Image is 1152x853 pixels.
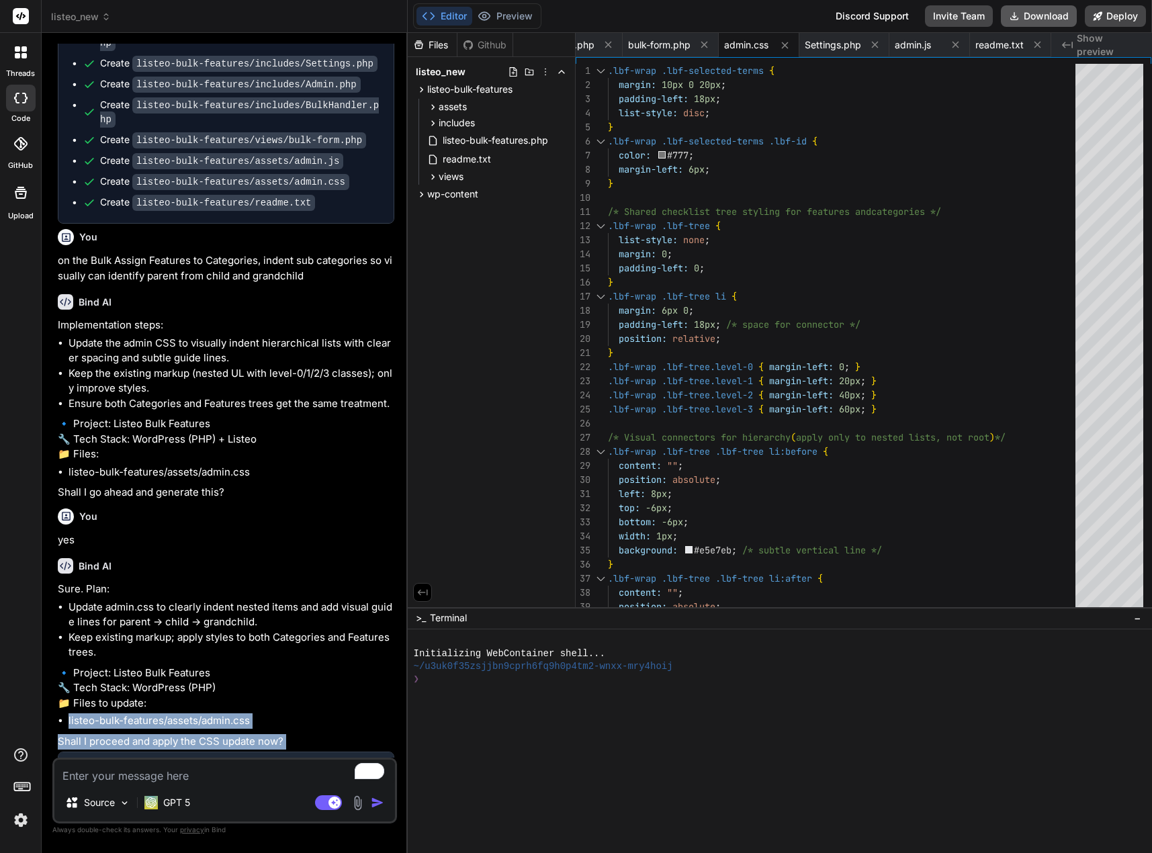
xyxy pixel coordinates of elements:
[769,375,834,387] span: margin-left:
[662,135,764,147] span: .lbf-selected-terms
[9,809,32,832] img: settings
[662,572,710,584] span: .lbf-tree
[576,289,590,304] div: 17
[576,92,590,106] div: 3
[51,10,111,24] span: listeo_new
[715,318,721,330] span: ;
[608,290,656,302] span: .lbf-wrap
[608,403,656,415] span: .lbf-wrap
[662,516,683,528] span: -6px
[576,515,590,529] div: 33
[855,361,860,373] span: }
[678,586,683,598] span: ;
[715,332,721,345] span: ;
[79,296,112,309] h6: Bind AI
[576,360,590,374] div: 22
[576,78,590,92] div: 2
[694,318,715,330] span: 18px
[769,403,834,415] span: margin-left:
[715,600,721,613] span: ;
[608,347,613,359] span: }
[667,488,672,500] span: ;
[860,403,866,415] span: ;
[132,195,315,211] code: listeo-bulk-features/readme.txt
[100,77,361,91] div: Create
[439,170,463,183] span: views
[619,234,678,246] span: list-style:
[6,68,35,79] label: threads
[427,187,478,201] span: wp-content
[119,797,130,809] img: Pick Models
[576,346,590,360] div: 21
[823,445,828,457] span: {
[576,205,590,219] div: 11
[989,431,995,443] span: )
[576,557,590,572] div: 36
[628,38,691,52] span: bulk-form.php
[592,64,609,78] div: Click to collapse the range.
[592,219,609,233] div: Click to collapse the range.
[576,388,590,402] div: 24
[100,133,366,147] div: Create
[662,375,753,387] span: .lbf-tree.level-1
[1077,32,1141,58] span: Show preview
[608,206,871,218] span: /* Shared checklist tree styling for features and
[608,389,656,401] span: .lbf-wrap
[758,389,764,401] span: {
[576,586,590,600] div: 38
[592,134,609,148] div: Click to collapse the range.
[100,98,380,126] div: Create
[576,120,590,134] div: 5
[413,673,420,686] span: ❯
[576,487,590,501] div: 31
[84,796,115,809] p: Source
[683,107,705,119] span: disc
[608,135,656,147] span: .lbf-wrap
[667,459,678,472] span: ""
[619,318,689,330] span: padding-left:
[576,304,590,318] div: 18
[69,396,394,412] li: Ensure both Categories and Features trees get the same treatment.
[576,247,590,261] div: 14
[694,93,715,105] span: 18px
[439,116,475,130] span: includes
[608,220,656,232] span: .lbf-wrap
[672,332,715,345] span: relative
[69,630,394,660] li: Keep existing markup; apply styles to both Categories and Features trees.
[416,65,466,79] span: listeo_new
[769,445,817,457] span: li:before
[11,113,30,124] label: code
[689,79,694,91] span: 0
[1134,611,1141,625] span: −
[828,5,917,27] div: Discord Support
[662,248,667,260] span: 0
[758,403,764,415] span: {
[608,121,613,133] span: }
[769,572,812,584] span: li:after
[975,38,1024,52] span: readme.txt
[441,151,492,167] span: readme.txt
[132,153,343,169] code: listeo-bulk-features/assets/admin.js
[58,253,394,283] p: on the Bulk Assign Features to Categories, indent sub categories so visually can identify parent ...
[427,83,513,96] span: listeo-bulk-features
[667,586,678,598] span: ""
[576,431,590,445] div: 27
[619,516,656,528] span: bottom:
[472,7,538,26] button: Preview
[805,38,861,52] span: Settings.php
[576,106,590,120] div: 4
[619,262,689,274] span: padding-left:
[619,332,667,345] span: position:
[715,572,764,584] span: .lbf-tree
[619,459,662,472] span: content:
[608,445,656,457] span: .lbf-wrap
[715,474,721,486] span: ;
[619,79,656,91] span: margin:
[408,38,457,52] div: Files
[608,64,656,77] span: .lbf-wrap
[576,402,590,416] div: 25
[662,220,710,232] span: .lbf-tree
[667,502,672,514] span: ;
[58,485,394,500] p: Shall I go ahead and generate this?
[576,318,590,332] div: 19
